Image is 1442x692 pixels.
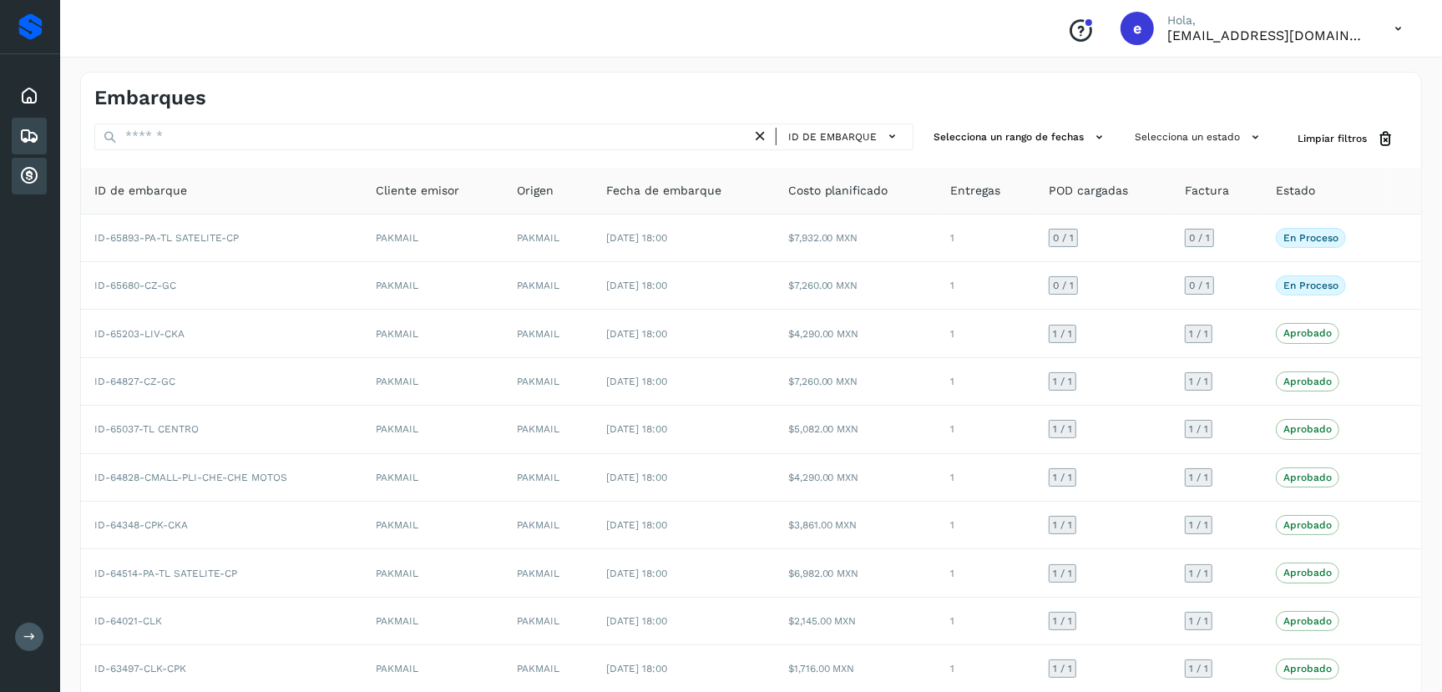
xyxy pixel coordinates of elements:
td: PAKMAIL [503,598,592,645]
td: PAKMAIL [503,502,592,549]
span: ID-65037-TL CENTRO [94,423,199,435]
p: Aprobado [1283,423,1332,435]
td: 1 [938,549,1036,597]
span: [DATE] 18:00 [606,615,667,627]
td: PAKMAIL [362,310,503,357]
td: PAKMAIL [362,454,503,502]
span: 1 / 1 [1189,664,1208,674]
td: $6,982.00 MXN [775,549,938,597]
button: Selecciona un estado [1128,124,1271,151]
td: PAKMAIL [503,406,592,453]
td: 1 [938,502,1036,549]
div: Cuentas por cobrar [12,158,47,194]
span: [DATE] 18:00 [606,568,667,579]
td: PAKMAIL [362,598,503,645]
span: 1 / 1 [1189,329,1208,339]
td: PAKMAIL [503,215,592,262]
span: 1 / 1 [1189,616,1208,626]
span: 1 / 1 [1053,329,1072,339]
p: En proceso [1283,232,1338,244]
span: 0 / 1 [1053,233,1074,243]
button: Limpiar filtros [1284,124,1408,154]
td: 1 [938,310,1036,357]
span: Cliente emisor [376,182,459,200]
span: 1 / 1 [1189,424,1208,434]
p: Hola, [1167,13,1368,28]
td: 1 [938,598,1036,645]
span: 0 / 1 [1189,280,1210,290]
td: PAKMAIL [503,454,592,502]
span: ID-63497-CLK-CPK [94,663,186,674]
td: PAKMAIL [362,406,503,453]
span: 1 / 1 [1053,472,1072,482]
span: ID-64348-CPK-CKA [94,519,188,531]
span: 1 / 1 [1053,376,1072,386]
span: [DATE] 18:00 [606,232,667,244]
td: $7,260.00 MXN [775,262,938,310]
td: $5,082.00 MXN [775,406,938,453]
td: 1 [938,215,1036,262]
p: Aprobado [1283,519,1332,531]
td: PAKMAIL [362,549,503,597]
td: PAKMAIL [362,262,503,310]
span: ID-64827-CZ-GC [94,376,175,387]
span: 0 / 1 [1189,233,1210,243]
span: [DATE] 18:00 [606,519,667,531]
td: 1 [938,358,1036,406]
td: PAKMAIL [503,358,592,406]
span: ID de embarque [788,129,877,144]
td: $3,861.00 MXN [775,502,938,549]
span: ID-64828-CMALL-PLI-CHE-CHE MOTOS [94,472,287,483]
p: Aprobado [1283,327,1332,339]
td: $2,145.00 MXN [775,598,938,645]
span: Fecha de embarque [606,182,721,200]
td: $7,260.00 MXN [775,358,938,406]
td: PAKMAIL [362,645,503,692]
span: Costo planificado [788,182,888,200]
span: 1 / 1 [1189,568,1208,578]
span: [DATE] 18:00 [606,423,667,435]
span: ID-65203-LIV-CKA [94,328,185,340]
span: 1 / 1 [1053,616,1072,626]
td: $1,716.00 MXN [775,645,938,692]
p: Aprobado [1283,472,1332,483]
span: ID-64514-PA-TL SATELITE-CP [94,568,237,579]
td: $7,932.00 MXN [775,215,938,262]
button: Selecciona un rango de fechas [927,124,1115,151]
span: ID-65893-PA-TL SATELITE-CP [94,232,239,244]
span: 1 / 1 [1189,520,1208,530]
h4: Embarques [94,86,206,110]
td: PAKMAIL [362,502,503,549]
span: Factura [1185,182,1229,200]
td: 1 [938,406,1036,453]
td: PAKMAIL [362,358,503,406]
button: ID de embarque [783,124,906,149]
span: 1 / 1 [1053,520,1072,530]
span: Origen [517,182,554,200]
p: Aprobado [1283,663,1332,674]
span: [DATE] 18:00 [606,472,667,483]
span: Limpiar filtros [1298,131,1367,146]
span: Entregas [951,182,1001,200]
td: PAKMAIL [362,215,503,262]
td: $4,290.00 MXN [775,454,938,502]
p: Aprobado [1283,567,1332,578]
p: En proceso [1283,280,1338,291]
span: 1 / 1 [1053,568,1072,578]
td: 1 [938,262,1036,310]
td: 1 [938,645,1036,692]
div: Inicio [12,78,47,114]
span: 0 / 1 [1053,280,1074,290]
td: $4,290.00 MXN [775,310,938,357]
span: 1 / 1 [1189,472,1208,482]
span: 1 / 1 [1053,424,1072,434]
span: [DATE] 18:00 [606,376,667,387]
span: 1 / 1 [1189,376,1208,386]
p: ebenezer5009@gmail.com [1167,28,1368,43]
span: 1 / 1 [1053,664,1072,674]
span: Estado [1276,182,1315,200]
td: 1 [938,454,1036,502]
td: PAKMAIL [503,549,592,597]
td: PAKMAIL [503,645,592,692]
span: ID de embarque [94,182,187,200]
